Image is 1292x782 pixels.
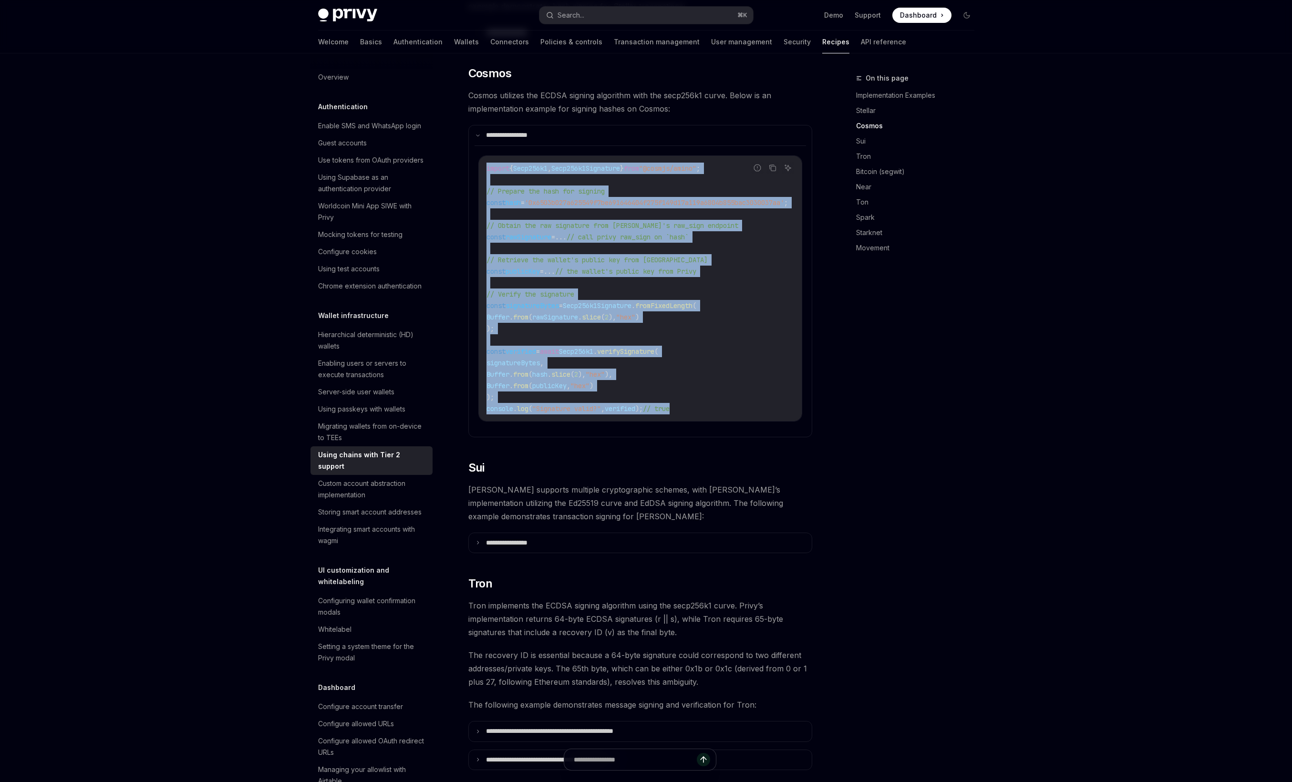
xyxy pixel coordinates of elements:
[486,267,506,276] span: const
[486,359,540,367] span: signatureBytes
[866,72,909,84] span: On this page
[711,31,772,53] a: User management
[513,313,528,321] span: from
[525,198,784,207] span: '0x6503b027a625549f7be691646404f275f149d17a119a6804b855bac3030037aa'
[693,301,696,310] span: (
[570,381,589,390] span: "hex"
[310,592,433,621] a: Configuring wallet confirmation modals
[310,152,433,169] a: Use tokens from OAuth providers
[318,229,403,240] div: Mocking tokens for testing
[601,313,605,321] span: (
[318,120,421,132] div: Enable SMS and WhatsApp login
[318,200,427,223] div: Worldcoin Mini App SIWE with Privy
[856,195,982,210] a: Ton
[310,355,433,383] a: Enabling users or servers to execute transactions
[558,10,584,21] div: Search...
[468,460,485,475] span: Sui
[697,753,710,766] button: Send message
[468,599,812,639] span: Tron implements the ECDSA signing algorithm using the secp256k1 curve. Privy’s implementation ret...
[486,313,509,321] span: Buffer
[766,162,779,174] button: Copy the contents from the code block
[593,347,597,356] span: .
[318,310,389,321] h5: Wallet infrastructure
[318,154,424,166] div: Use tokens from OAuth providers
[536,347,540,356] span: =
[578,313,582,321] span: .
[856,240,982,256] a: Movement
[486,381,509,390] span: Buffer
[318,701,403,712] div: Configure account transfer
[318,565,433,587] h5: UI customization and whitelabeling
[310,418,433,446] a: Migrating wallets from on-device to TEEs
[468,576,493,591] span: Tron
[318,280,422,292] div: Chrome extension authentication
[855,10,881,20] a: Support
[528,404,532,413] span: (
[551,370,570,379] span: slice
[856,149,982,164] a: Tron
[486,198,506,207] span: const
[532,370,548,379] span: hash
[506,233,551,241] span: rawSignature
[310,278,433,295] a: Chrome extension authentication
[574,370,578,379] span: 2
[509,370,513,379] span: .
[856,225,982,240] a: Starknet
[559,347,593,356] span: Secp256k1
[605,370,612,379] span: ),
[486,370,509,379] span: Buffer
[509,164,513,173] span: {
[824,10,843,20] a: Demo
[513,404,517,413] span: .
[513,381,528,390] span: from
[310,446,433,475] a: Using chains with Tier 2 support
[555,233,567,241] span: ...
[318,524,427,546] div: Integrating smart accounts with wagmi
[506,267,540,276] span: publicKey
[486,393,494,401] span: );
[551,233,555,241] span: =
[486,221,738,230] span: // Obtain the raw signature from [PERSON_NAME]'s raw_sign endpoint
[506,347,536,356] span: verified
[468,89,812,115] span: Cosmos utilizes the ECDSA signing algorithm with the secp256k1 curve. Below is an implementation ...
[310,326,433,355] a: Hierarchical deterministic (HD) wallets
[567,381,570,390] span: ,
[318,172,427,195] div: Using Supabase as an authentication provider
[318,101,368,113] h5: Authentication
[582,313,601,321] span: slice
[310,401,433,418] a: Using passkeys with wallets
[468,648,812,689] span: The recovery ID is essential because a 64-byte signature could correspond to two different addres...
[318,718,394,730] div: Configure allowed URLs
[490,31,529,53] a: Connectors
[506,301,559,310] span: signatureBytes
[310,475,433,504] a: Custom account abstraction implementation
[318,624,351,635] div: Whitelabel
[486,301,506,310] span: const
[360,31,382,53] a: Basics
[310,698,433,715] a: Configure account transfer
[318,263,380,275] div: Using test accounts
[856,88,982,103] a: Implementation Examples
[468,698,812,711] span: The following example demonstrates message signing and verification for Tron:
[513,370,528,379] span: from
[609,313,616,321] span: ),
[856,164,982,179] a: Bitcoin (segwit)
[318,478,427,501] div: Custom account abstraction implementation
[486,187,605,195] span: // Prepare the hash for signing
[506,198,521,207] span: hash
[605,404,635,413] span: verified
[540,31,602,53] a: Policies & controls
[532,404,601,413] span: "Signature valid?"
[737,11,747,19] span: ⌘ K
[310,169,433,197] a: Using Supabase as an authentication provider
[318,682,355,693] h5: Dashboard
[696,164,700,173] span: ;
[539,7,753,24] button: Search...⌘K
[318,72,349,83] div: Overview
[318,358,427,381] div: Enabling users or servers to execute transactions
[635,404,643,413] span: );
[393,31,443,53] a: Authentication
[643,404,670,413] span: // true
[318,641,427,664] div: Setting a system theme for the Privy modal
[486,404,513,413] span: console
